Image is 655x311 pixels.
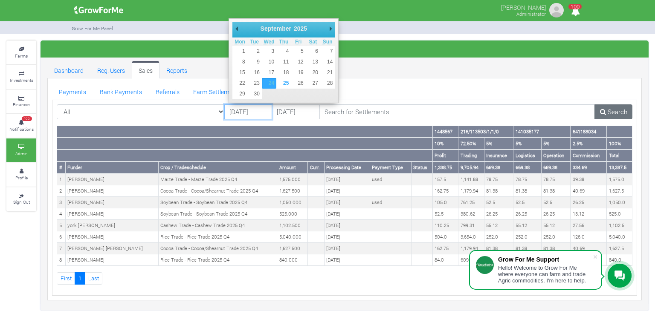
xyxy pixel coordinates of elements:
[541,185,571,197] td: 81.38
[291,78,305,89] button: 26
[293,22,308,35] div: 2025
[57,243,66,254] td: 7
[484,197,513,208] td: 52.5
[75,272,85,285] a: 1
[594,104,632,120] a: Search
[277,161,308,173] th: Amount
[232,89,247,99] button: 29
[277,220,308,231] td: 1,102.500
[607,243,632,254] td: 1,627.5
[306,78,320,89] button: 27
[291,46,305,57] button: 5
[370,161,411,173] th: Payment Type
[57,220,66,231] td: 5
[259,22,293,35] div: September
[57,185,66,197] td: 2
[571,208,607,220] td: 13.12
[65,173,158,185] td: [PERSON_NAME]
[571,231,607,243] td: 126.0
[250,39,259,45] abbr: Tuesday
[158,243,277,254] td: Cocoa Trade - Cocoa/Shearnut Trade 2025 Q4
[279,39,288,45] abbr: Thursday
[57,208,66,220] td: 4
[277,208,308,220] td: 525.000
[411,161,432,173] th: Status
[65,231,158,243] td: [PERSON_NAME]
[324,254,370,266] td: [DATE]
[57,161,66,173] th: #
[10,77,33,83] small: Investments
[57,272,632,285] nav: Page Navigation
[484,138,513,150] th: 5%
[132,61,159,78] a: Sales
[458,173,484,185] td: 1,141.88
[158,185,277,197] td: Cocoa Trade - Cocoa/Shearnut Trade 2025 Q4
[571,161,607,173] th: 334.69
[513,138,541,150] th: 5%
[513,220,541,231] td: 55.12
[324,220,370,231] td: [DATE]
[6,41,36,64] a: Farms
[9,126,34,132] small: Notifications
[541,243,571,254] td: 81.38
[571,173,607,185] td: 39.38
[13,101,30,107] small: Finances
[291,67,305,78] button: 19
[541,208,571,220] td: 26.25
[607,150,632,161] th: Total
[607,161,632,173] th: 13,387.5
[57,272,75,285] a: First
[484,243,513,254] td: 81.38
[65,185,158,197] td: [PERSON_NAME]
[432,161,458,173] th: 1,338.75
[458,231,484,243] td: 3,654.0
[235,39,245,45] abbr: Monday
[247,67,262,78] button: 16
[84,272,102,285] a: Last
[501,2,546,12] p: [PERSON_NAME]
[571,138,607,150] th: 2.5%
[484,161,513,173] th: 669.38
[458,138,484,150] th: 72.50%
[324,231,370,243] td: [DATE]
[291,57,305,67] button: 12
[432,150,458,161] th: Profit
[272,104,320,120] input: DD/MM/YYYY
[498,265,593,284] div: Hello! Welcome to Grow For Me where everyone can farm and trade Agric commodities. I'm here to help.
[607,173,632,185] td: 1,575.0
[247,57,262,67] button: 9
[247,89,262,99] button: 30
[458,243,484,254] td: 1,179.94
[6,163,36,186] a: Profile
[232,22,241,35] button: Previous Month
[513,208,541,220] td: 26.25
[571,197,607,208] td: 26.25
[458,185,484,197] td: 1,179.94
[158,173,277,185] td: Maize Trade - Maize Trade 2025 Q4
[65,208,158,220] td: [PERSON_NAME]
[65,254,158,266] td: [PERSON_NAME]
[93,83,149,100] a: Bank Payments
[52,83,93,100] a: Payments
[276,57,291,67] button: 11
[65,197,158,208] td: [PERSON_NAME]
[513,185,541,197] td: 81.38
[65,220,158,231] td: york [PERSON_NAME]
[607,138,632,150] th: 100%
[324,173,370,185] td: [DATE]
[513,197,541,208] td: 52.5
[548,2,565,19] img: growforme image
[149,83,186,100] a: Referrals
[484,208,513,220] td: 26.25
[6,90,36,113] a: Finances
[71,2,126,19] img: growforme image
[306,67,320,78] button: 20
[247,46,262,57] button: 2
[277,254,308,266] td: 840.000
[6,114,36,138] a: 100 Notifications
[326,22,335,35] button: Next Month
[277,243,308,254] td: 1,627.500
[319,104,595,120] input: Search for Settlements
[541,173,571,185] td: 78.75
[432,185,458,197] td: 162.75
